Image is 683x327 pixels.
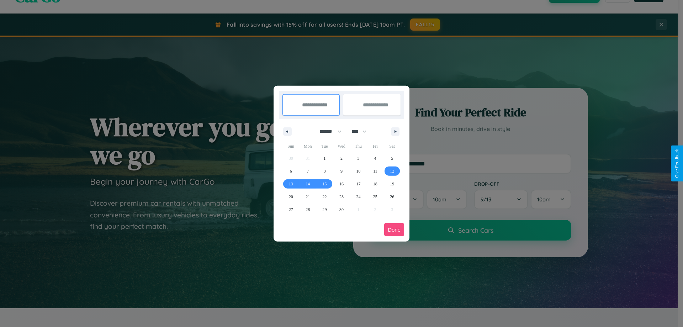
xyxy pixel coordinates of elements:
[356,165,360,178] span: 10
[282,141,299,152] span: Sun
[350,165,367,178] button: 10
[316,178,333,190] button: 15
[384,141,401,152] span: Sat
[323,190,327,203] span: 22
[333,165,350,178] button: 9
[350,190,367,203] button: 24
[299,165,316,178] button: 7
[357,152,359,165] span: 3
[356,190,360,203] span: 24
[384,190,401,203] button: 26
[390,178,394,190] span: 19
[391,152,393,165] span: 5
[350,152,367,165] button: 3
[339,203,344,216] span: 30
[367,178,383,190] button: 18
[350,178,367,190] button: 17
[333,152,350,165] button: 2
[323,203,327,216] span: 29
[356,178,360,190] span: 17
[289,178,293,190] span: 13
[367,152,383,165] button: 4
[306,178,310,190] span: 14
[282,203,299,216] button: 27
[367,165,383,178] button: 11
[384,152,401,165] button: 5
[316,190,333,203] button: 22
[282,178,299,190] button: 13
[367,190,383,203] button: 25
[299,203,316,216] button: 28
[339,190,344,203] span: 23
[390,165,394,178] span: 12
[340,165,343,178] span: 9
[373,165,377,178] span: 11
[384,223,404,236] button: Done
[299,178,316,190] button: 14
[282,190,299,203] button: 20
[289,203,293,216] span: 27
[374,152,376,165] span: 4
[333,178,350,190] button: 16
[333,190,350,203] button: 23
[306,190,310,203] span: 21
[289,190,293,203] span: 20
[290,165,292,178] span: 6
[299,190,316,203] button: 21
[367,141,383,152] span: Fri
[390,190,394,203] span: 26
[316,165,333,178] button: 8
[339,178,344,190] span: 16
[316,152,333,165] button: 1
[307,165,309,178] span: 7
[282,165,299,178] button: 6
[324,165,326,178] span: 8
[324,152,326,165] span: 1
[333,203,350,216] button: 30
[316,203,333,216] button: 29
[373,190,377,203] span: 25
[350,141,367,152] span: Thu
[316,141,333,152] span: Tue
[384,165,401,178] button: 12
[340,152,343,165] span: 2
[373,178,377,190] span: 18
[299,141,316,152] span: Mon
[306,203,310,216] span: 28
[333,141,350,152] span: Wed
[384,178,401,190] button: 19
[674,149,679,178] div: Give Feedback
[323,178,327,190] span: 15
